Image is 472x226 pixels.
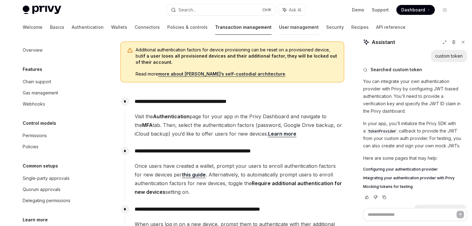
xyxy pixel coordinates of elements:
[178,6,196,14] div: Search...
[136,71,338,77] span: Read more .
[372,7,389,13] a: Support
[135,112,344,138] span: Visit the page for your app in the Privy Dashboard and navigate to the tab. Then, select the auth...
[440,5,450,15] button: Toggle dark mode
[23,100,45,108] div: Webhooks
[23,132,47,139] div: Permissions
[279,20,319,35] a: User management
[18,76,97,87] a: Chain support
[23,197,70,204] div: Delegating permissions
[135,180,342,195] strong: Require additional authentication for new devices
[23,186,61,193] div: Quorum approvals
[50,20,64,35] a: Basics
[18,45,97,56] a: Overview
[363,120,467,150] p: In your app, you'll initialize the Privy SDK with a callback to provide the JWT from your custom ...
[18,87,97,98] a: Gas management
[23,162,58,170] h5: Common setups
[418,208,463,214] div: custom token for auth
[135,162,344,196] span: Once users have created a wallet, prompt your users to enroll authentication factors for new devi...
[363,67,467,73] button: Searched custom token
[289,7,301,13] span: Ask AI
[262,7,272,12] span: Ctrl K
[363,154,467,162] p: Here are some pages that may help:
[23,143,38,150] div: Policies
[278,4,306,15] button: Ask AI
[363,184,413,189] span: Mocking tokens for testing
[23,20,43,35] a: Welcome
[363,176,455,180] span: Integrating your authentication provider with Privy
[136,53,337,65] strong: if a user loses all provisioned devices and their additional factor, they will be locked out of t...
[376,20,406,35] a: API reference
[23,216,48,224] h5: Learn more
[268,131,296,137] a: Learn more
[363,167,467,172] a: Configuring your authentication provider
[371,67,422,73] span: Searched custom token
[456,211,464,218] button: Send message
[158,71,285,77] a: more about [PERSON_NAME]’s self-custodial architecture
[135,20,160,35] a: Connectors
[18,184,97,195] a: Quorum approvals
[111,20,127,35] a: Wallets
[23,78,51,85] div: Chain support
[363,167,438,172] span: Configuring your authentication provider
[18,130,97,141] a: Permissions
[142,122,153,128] strong: MFA
[363,78,467,115] p: You can integrate your own authentication provider with Privy by configuring JWT-based authentica...
[372,38,395,46] span: Assistant
[23,120,56,127] h5: Control models
[351,20,369,35] a: Recipes
[435,53,463,59] div: custom token
[23,175,70,182] div: Single-party approvals
[136,47,338,65] span: Additional authentication factors for device provisioning can be reset on a provisioned device, but
[127,47,133,54] svg: Warning
[18,141,97,152] a: Policies
[368,129,396,134] span: tokenProvider
[215,20,272,35] a: Transaction management
[182,172,206,178] a: this guide
[153,113,190,120] strong: Authentication
[18,98,97,110] a: Webhooks
[352,7,364,13] a: Demo
[363,176,467,180] a: Integrating your authentication provider with Privy
[363,184,467,189] a: Mocking tokens for testing
[18,173,97,184] a: Single-party approvals
[396,5,435,15] a: Dashboard
[326,20,344,35] a: Security
[23,66,42,73] h5: Features
[23,6,61,14] img: light logo
[23,46,43,54] div: Overview
[18,195,97,206] a: Delegating permissions
[401,7,425,13] span: Dashboard
[23,89,58,97] div: Gas management
[167,4,275,15] button: Search...CtrlK
[72,20,104,35] a: Authentication
[167,20,208,35] a: Policies & controls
